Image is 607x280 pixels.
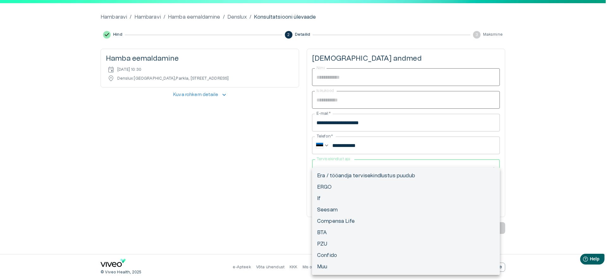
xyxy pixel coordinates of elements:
li: BTA [312,227,500,238]
li: PZU [312,238,500,250]
li: Muu [312,261,500,272]
li: If [312,193,500,204]
li: Confido [312,250,500,261]
li: ERGO [312,181,500,193]
iframe: Help widget launcher [558,251,607,269]
li: Compensa Life [312,216,500,227]
li: Era / tööandja tervisekindlustus puudub [312,170,500,181]
li: Seesam [312,204,500,216]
